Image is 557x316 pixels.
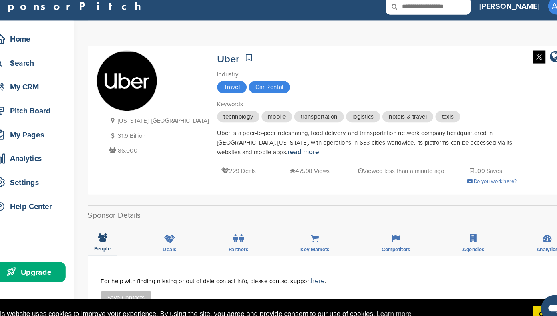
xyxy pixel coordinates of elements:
a: dismiss cookie message [518,294,545,310]
div: Help Center [12,194,80,208]
div: Industry [222,73,502,82]
span: logistics [342,112,374,122]
div: Keywords [222,101,502,110]
a: Upgrade [8,253,80,272]
a: read more [288,146,317,154]
h3: [PERSON_NAME] [467,8,523,19]
a: [PERSON_NAME] [467,5,523,22]
span: Key Markets [300,239,327,244]
span: AJ [531,6,547,22]
a: company link [533,55,543,68]
span: Agencies [451,239,472,244]
p: 229 Deals [226,163,258,173]
span: Partners [233,239,251,244]
a: My CRM [8,80,80,98]
a: here [310,267,322,275]
a: Help Center [8,192,80,210]
a: Home [8,35,80,54]
div: Uber is a peer-to-peer ridesharing, food delivery, and transportation network company headquarter... [222,128,502,155]
div: Settings [12,171,80,186]
span: technology [222,112,261,122]
a: Search [8,58,80,76]
div: My Pages [12,127,80,141]
span: This website uses cookies to improve your experience. By using the site, you agree and provide co... [12,296,511,308]
p: [US_STATE], [GEOGRAPHIC_DATA] [119,116,214,126]
div: Upgrade [12,255,80,270]
span: mobile [263,112,292,122]
div: For help with finding missing or out-of-date contact info, please contact support . [113,268,535,274]
a: Settings [8,169,80,188]
a: Uber [222,58,243,69]
div: Analytics [12,149,80,163]
div: Pitch Board [12,104,80,119]
p: 509 Saves [458,163,489,173]
a: My Pages [8,125,80,143]
p: 86,000 [119,144,214,154]
a: learn more about cookies [370,296,405,308]
a: SponsorPitch [10,8,156,19]
span: Car Rental [251,84,290,95]
div: Home [12,37,80,52]
p: 47598 Views [290,163,327,173]
img: Sponsorpitch & Uber [109,56,165,112]
span: Analytics [521,239,541,244]
span: hotels & travel [376,112,424,122]
p: 31.9 Billion [119,130,214,140]
span: Do you work here? [462,175,502,180]
iframe: Button to launch messaging window [525,284,551,310]
span: People [107,238,122,243]
p: Viewed less than a minute ago [354,163,434,173]
a: Analytics [8,147,80,165]
div: Search [12,60,80,74]
div: My CRM [12,82,80,96]
img: Twitter white [517,55,529,67]
h2: Sponsor Details [101,204,547,215]
button: Save Contacts [113,280,160,292]
span: transportation [294,112,340,122]
a: Pitch Board [8,102,80,121]
span: Competitors [376,239,402,244]
span: Travel [222,84,249,95]
span: taxis [426,112,449,122]
span: Deals [171,239,184,244]
a: Do you work here? [456,175,502,180]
